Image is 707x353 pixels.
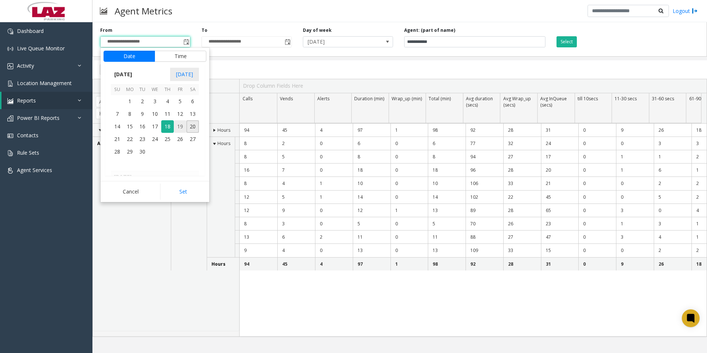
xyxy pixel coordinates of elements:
td: Tuesday, September 16, 2025 [136,120,149,133]
td: 1 [616,150,654,164]
td: 11 [353,231,390,244]
span: till 10secs [578,95,598,102]
img: 'icon' [7,98,13,104]
td: 1 [654,150,691,164]
td: 13 [428,244,466,257]
td: Sunday, September 28, 2025 [111,145,124,158]
span: AgentDisplayName [96,96,163,107]
td: 1 [315,191,353,204]
td: 7 [277,164,315,177]
td: 3 [616,204,654,217]
td: 31 [541,124,579,137]
span: 18 [161,120,174,133]
span: Duration (min) [354,95,384,102]
td: 70 [466,217,503,231]
span: 21 [111,133,124,145]
img: 'icon' [7,63,13,69]
td: 16 [240,164,277,177]
td: 9 [277,204,315,217]
span: Contacts [17,132,38,139]
span: Avg InQueue (secs) [540,95,567,108]
th: We [149,84,161,95]
td: Wednesday, September 17, 2025 [149,120,161,133]
td: 0 [315,244,353,257]
td: 32 [503,137,541,150]
span: 12 [174,108,186,120]
td: Monday, September 1, 2025 [124,95,136,108]
td: 1 [390,204,428,217]
td: 24 [541,137,579,150]
span: Agent Services [17,167,52,174]
td: 17 [541,150,579,164]
td: 6 [654,164,691,177]
td: 0 [578,137,616,150]
td: Monday, September 15, 2025 [124,120,136,133]
label: Agent: (part of name) [404,27,455,34]
span: Alerts [317,95,329,102]
td: 4 [315,258,353,270]
td: 27 [503,150,541,164]
td: 9 [616,258,654,270]
td: Monday, September 22, 2025 [124,133,136,145]
td: 5 [277,191,315,204]
td: 26 [503,217,541,231]
a: Reports [1,92,92,109]
img: 'icon' [7,168,13,174]
span: 7 [111,108,124,120]
td: 0 [578,164,616,177]
span: Reports [17,97,36,104]
td: 92 [466,124,503,137]
span: 3 [149,95,161,108]
span: Drop Column Fields Here [243,82,303,89]
td: 4 [654,231,691,244]
td: 1 [390,124,428,137]
td: 89 [466,204,503,217]
button: Export to PDF [100,64,146,75]
span: Hour [96,108,129,119]
td: 0 [616,244,654,257]
td: 15 [541,244,579,257]
td: 6 [428,137,466,150]
td: Friday, September 19, 2025 [174,120,186,133]
span: Location Management [17,80,72,87]
button: Time tab [155,51,206,62]
td: 10 [428,177,466,190]
td: 28 [503,164,541,177]
span: Wrap_up (min) [392,95,422,102]
th: Fr [174,84,186,95]
td: 0 [390,244,428,257]
span: 11-30 secs [615,95,637,102]
img: 'icon' [7,46,13,52]
span: Hours [212,261,226,267]
td: 23 [541,217,579,231]
td: 13 [240,231,277,244]
td: Monday, September 29, 2025 [124,145,136,158]
span: Hours [217,140,230,147]
span: 1 [124,95,136,108]
td: 33 [503,244,541,257]
td: 10 [353,177,390,190]
td: 0 [578,124,616,137]
th: Tu [136,84,149,95]
td: 0 [390,177,428,190]
span: [DATE] [303,37,375,47]
td: 9 [616,124,654,137]
td: 9 [240,244,277,257]
td: 4 [277,177,315,190]
td: 98 [428,124,466,137]
span: Avg duration (secs) [466,95,493,108]
img: 'icon' [7,28,13,34]
a: Logout [673,7,698,15]
td: 0 [315,204,353,217]
td: 5 [428,217,466,231]
td: 8 [353,150,390,164]
td: 3 [277,217,315,231]
td: 94 [240,124,277,137]
span: Toggle popup [182,37,190,47]
td: 0 [578,150,616,164]
td: 1 [315,177,353,190]
td: 27 [503,231,541,244]
td: 6 [353,137,390,150]
button: Date tab [104,51,155,62]
td: 102 [466,191,503,204]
